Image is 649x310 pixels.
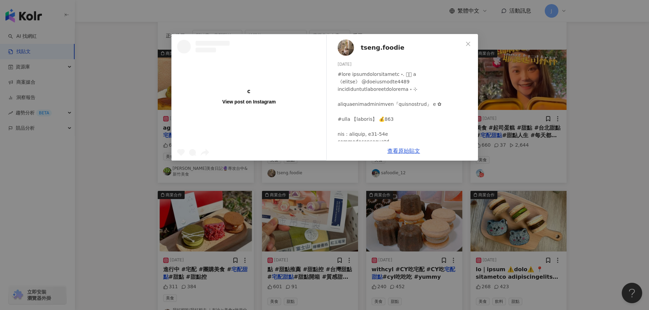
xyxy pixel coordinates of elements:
[465,41,471,47] span: close
[361,43,404,52] span: tseng.foodie
[172,34,326,160] a: View post on Instagram
[338,61,473,68] div: [DATE]
[387,148,420,154] a: 查看原始貼文
[461,37,475,51] button: Close
[338,39,463,56] a: KOL Avatartseng.foodie
[338,39,354,56] img: KOL Avatar
[222,99,276,105] div: View post on Instagram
